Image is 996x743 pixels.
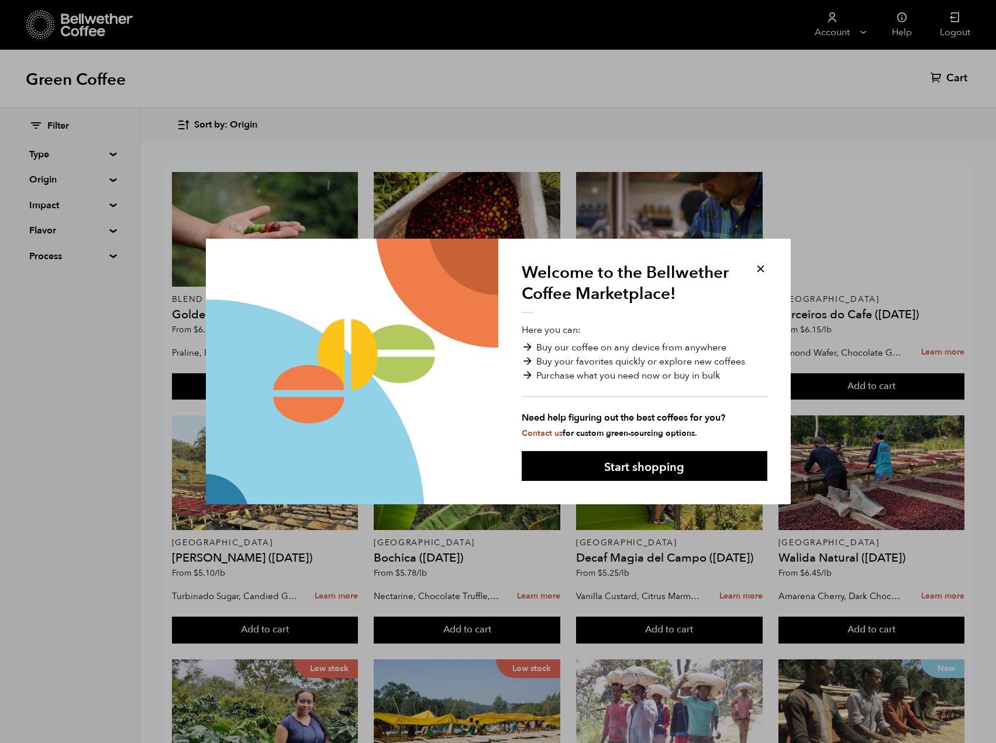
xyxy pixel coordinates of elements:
a: Contact us [522,428,563,439]
li: Purchase what you need now or buy in bulk [522,369,767,383]
h1: Welcome to the Bellwether Coffee Marketplace! [522,262,738,314]
li: Buy our coffee on any device from anywhere [522,340,767,355]
small: for custom green-sourcing options. [522,428,697,439]
li: Buy your favorites quickly or explore new coffees [522,355,767,369]
strong: Need help figuring out the best coffees for you? [522,411,767,425]
button: Start shopping [522,451,767,481]
p: Here you can: [522,323,767,439]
